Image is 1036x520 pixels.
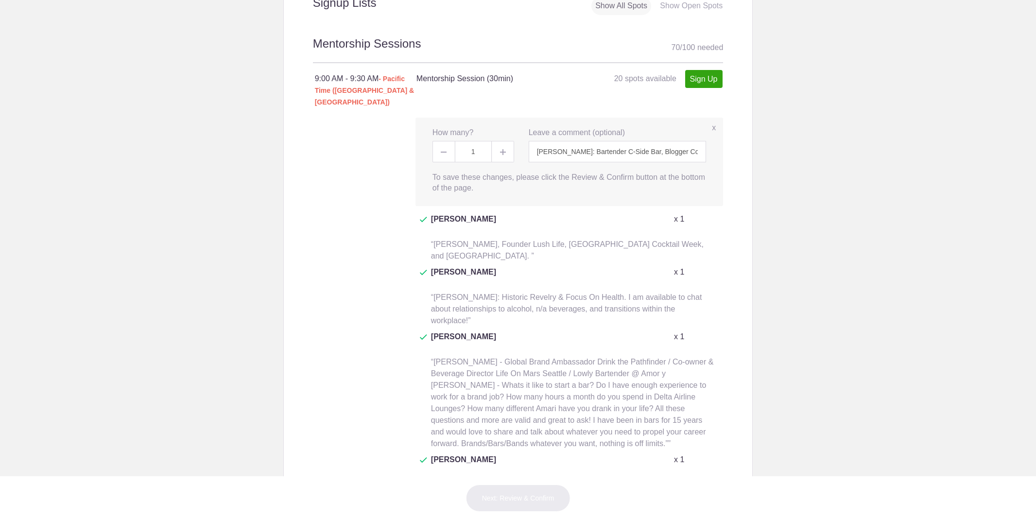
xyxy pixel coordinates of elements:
img: Plus gray [500,149,506,155]
h4: Mentorship Session (30min) [416,73,569,85]
p: x 1 [674,213,684,225]
p: x 1 [674,266,684,278]
img: Check dark green [420,270,427,276]
p: x 1 [674,331,684,343]
span: [PERSON_NAME] [431,454,496,477]
div: 70 100 needed [672,40,724,55]
button: Next: Review & Confirm [466,485,570,512]
div: 9:00 AM - 9:30 AM [315,73,416,108]
img: Minus gray [441,152,447,153]
h2: Mentorship Sessions [313,35,724,63]
span: - Pacific Time ([GEOGRAPHIC_DATA] & [GEOGRAPHIC_DATA]) [315,75,414,106]
label: How many? [432,127,473,139]
p: x 1 [674,454,684,466]
span: [PERSON_NAME] [431,331,496,354]
img: Check dark green [420,217,427,223]
img: Check dark green [420,457,427,463]
label: To save these changes, please click the Review & Confirm button at the bottom of the page. [432,162,706,194]
span: “[PERSON_NAME]: Historic Revelry & Focus On Health. I am available to chat about relationships to... [431,293,702,325]
span: 20 spots available [614,74,676,83]
span: [PERSON_NAME] [431,266,496,290]
label: x [712,122,716,134]
a: Sign Up [685,70,723,88]
span: “[PERSON_NAME], Founder Lush Life, [GEOGRAPHIC_DATA] Cocktail Week, and [GEOGRAPHIC_DATA]. ” [431,240,704,260]
span: “[PERSON_NAME] - Global Brand Ambassador Drink the Pathfinder / Co-owner & Beverage Director Life... [431,358,714,448]
img: Check dark green [420,334,427,340]
label: Leave a comment (optional) [529,127,625,139]
span: [PERSON_NAME] [431,213,496,237]
span: / [680,43,682,52]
